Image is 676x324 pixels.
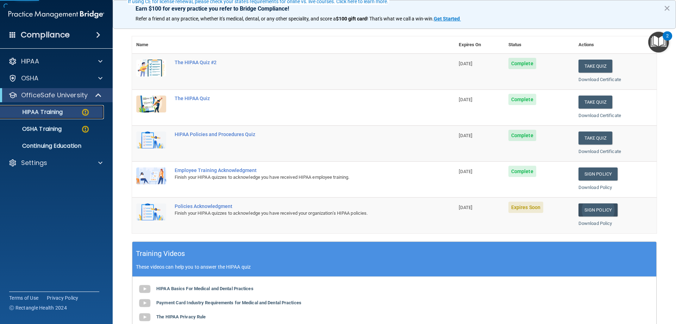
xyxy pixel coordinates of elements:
p: HIPAA Training [5,109,63,116]
span: [DATE] [459,133,472,138]
span: Complete [508,58,536,69]
button: Take Quiz [578,60,612,73]
img: warning-circle.0cc9ac19.png [81,125,90,134]
p: OSHA [21,74,39,82]
a: OSHA [8,74,102,82]
button: Open Resource Center, 2 new notifications [648,32,669,53]
a: Download Certificate [578,149,621,154]
button: Close [664,2,670,14]
h5: Training Videos [136,247,185,260]
img: PMB logo [8,7,104,22]
div: HIPAA Policies and Procedures Quiz [175,132,419,137]
img: gray_youtube_icon.38fcd6cc.png [138,282,152,296]
a: Settings [8,159,102,167]
b: The HIPAA Privacy Rule [156,314,206,319]
th: Name [132,36,170,54]
img: warning-circle.0cc9ac19.png [81,108,90,117]
th: Status [504,36,574,54]
span: [DATE] [459,61,472,66]
b: Payment Card Industry Requirements for Medical and Dental Practices [156,300,301,305]
strong: Get Started [434,16,460,22]
span: Expires Soon [508,202,543,213]
a: Download Policy [578,185,612,190]
h4: Compliance [21,30,70,40]
span: Refer a friend at any practice, whether it's medical, dental, or any other speciality, and score a [136,16,336,22]
div: Policies Acknowledgment [175,203,419,209]
a: Download Certificate [578,77,621,82]
button: Take Quiz [578,96,612,109]
a: Download Policy [578,221,612,226]
a: HIPAA [8,57,102,66]
span: Ⓒ Rectangle Health 2024 [9,304,67,311]
a: Download Certificate [578,113,621,118]
div: Employee Training Acknowledgment [175,167,419,173]
th: Expires On [455,36,504,54]
button: Take Quiz [578,132,612,145]
a: Privacy Policy [47,294,79,301]
div: The HIPAA Quiz [175,96,419,101]
span: Complete [508,166,536,177]
div: The HIPAA Quiz #2 [175,60,419,65]
div: Finish your HIPAA quizzes to acknowledge you have received HIPAA employee training. [175,173,419,182]
p: Continuing Education [5,142,101,149]
img: gray_youtube_icon.38fcd6cc.png [138,296,152,310]
p: HIPAA [21,57,39,66]
p: Earn $100 for every practice you refer to Bridge Compliance! [136,5,653,12]
p: These videos can help you to answer the HIPAA quiz [136,264,653,270]
span: [DATE] [459,169,472,174]
span: Complete [508,94,536,105]
span: [DATE] [459,205,472,210]
p: OfficeSafe University [21,91,88,99]
a: Sign Policy [578,203,618,216]
b: HIPAA Basics For Medical and Dental Practices [156,286,254,291]
p: Settings [21,159,47,167]
span: [DATE] [459,97,472,102]
span: ! That's what we call a win-win. [367,16,434,22]
a: Terms of Use [9,294,38,301]
a: Sign Policy [578,167,618,181]
th: Actions [574,36,657,54]
a: OfficeSafe University [8,91,102,99]
span: Complete [508,130,536,141]
p: OSHA Training [5,126,62,133]
div: 2 [666,36,669,45]
div: Finish your HIPAA quizzes to acknowledge you have received your organization’s HIPAA policies. [175,209,419,218]
a: Get Started [434,16,461,22]
strong: $100 gift card [336,16,367,22]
